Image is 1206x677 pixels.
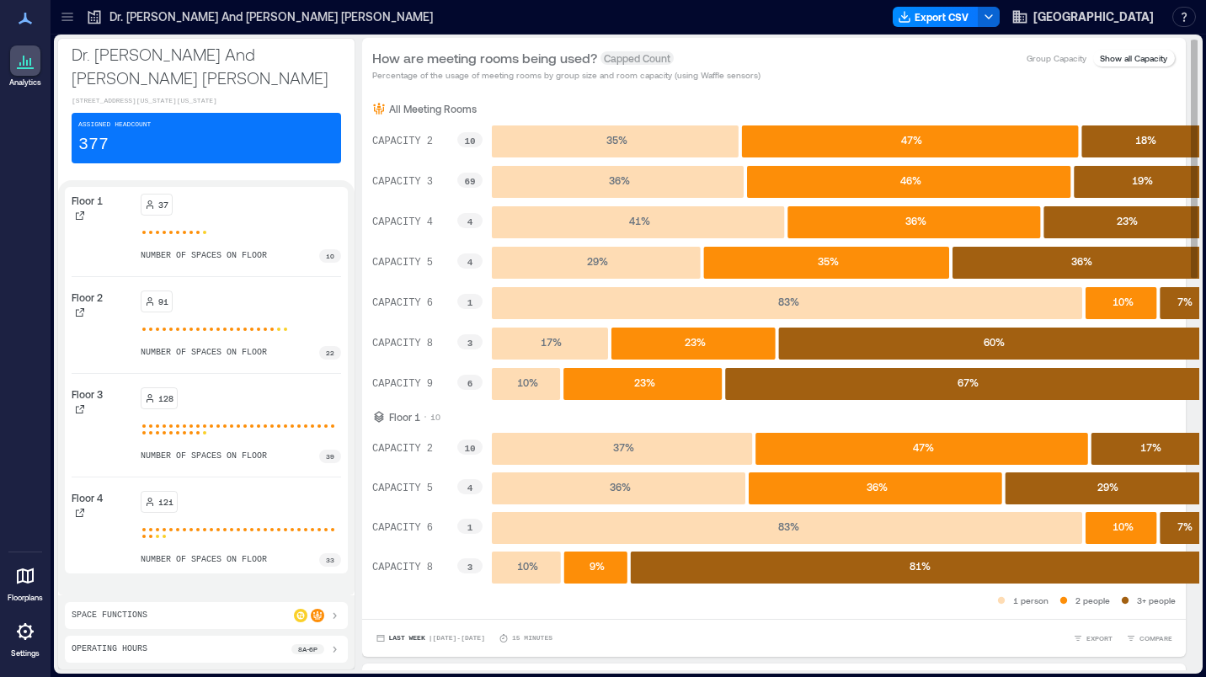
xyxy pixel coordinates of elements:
text: 35 % [606,134,627,146]
button: [GEOGRAPHIC_DATA] [1006,3,1159,30]
p: Operating Hours [72,642,147,656]
p: 128 [158,392,173,405]
text: CAPACITY 5 [372,482,433,494]
text: 17 % [1139,441,1161,453]
p: 39 [326,451,334,461]
p: Space Functions [72,609,147,622]
text: 10 % [1112,296,1133,307]
p: Floor 3 [72,387,103,401]
p: 91 [158,295,168,308]
text: 18 % [1135,134,1156,146]
text: 67 % [957,376,978,388]
a: Floorplans [3,556,48,608]
p: Floor 4 [72,491,103,504]
p: Assigned Headcount [78,120,151,130]
span: COMPARE [1139,633,1172,643]
p: Dr. [PERSON_NAME] And [PERSON_NAME] [PERSON_NAME] [109,8,433,25]
p: Percentage of the usage of meeting rooms by group size and room capacity (using Waffle sensors) [372,68,760,82]
a: Analytics [4,40,46,93]
span: [GEOGRAPHIC_DATA] [1033,8,1154,25]
text: 36 % [904,215,926,227]
span: Capped Count [600,51,674,65]
p: number of spaces on floor [141,346,267,360]
p: Floor 1 [389,410,420,424]
text: CAPACITY 3 [372,176,433,188]
text: 19 % [1131,174,1152,186]
p: 37 [158,198,168,211]
text: CAPACITY 2 [372,136,433,147]
p: Show all Capacity [1100,51,1167,65]
a: Settings [5,611,45,664]
text: CAPACITY 2 [372,443,433,455]
p: Floorplans [8,593,43,603]
text: 36 % [1070,255,1091,267]
button: EXPORT [1070,630,1116,647]
text: CAPACITY 6 [372,297,433,309]
p: All Meeting Rooms [389,102,477,115]
p: 8a - 6p [298,644,318,654]
text: 36 % [610,481,631,493]
text: 46 % [899,174,921,186]
text: 47 % [912,441,933,453]
text: 23 % [684,336,705,348]
text: 29 % [587,255,608,267]
p: 121 [158,495,173,509]
p: How are meeting rooms being used? [372,48,597,68]
button: Last Week |[DATE]-[DATE] [372,630,488,647]
p: 15 minutes [512,633,552,643]
text: 17 % [541,336,562,348]
text: 9 % [590,560,605,572]
button: COMPARE [1123,630,1176,647]
text: 7 % [1177,520,1193,532]
button: Export CSV [893,7,979,27]
text: 10 % [517,560,538,572]
p: Floor 1 [72,194,103,207]
text: 10 % [517,376,538,388]
text: 83 % [777,520,798,532]
p: number of spaces on floor [141,553,267,567]
p: number of spaces on floor [141,450,267,463]
text: 47 % [901,134,922,146]
text: 23 % [633,376,654,388]
span: EXPORT [1086,633,1113,643]
text: 23 % [1116,215,1137,227]
text: 7 % [1177,296,1193,307]
text: 35 % [817,255,838,267]
text: CAPACITY 4 [372,216,433,228]
p: 10 [430,410,440,424]
text: 37 % [613,441,634,453]
text: 36 % [866,481,887,493]
text: 83 % [777,296,798,307]
text: 60 % [984,336,1005,348]
text: CAPACITY 8 [372,562,433,573]
text: CAPACITY 8 [372,338,433,349]
p: [STREET_ADDRESS][US_STATE][US_STATE] [72,96,341,106]
p: 22 [326,348,334,358]
p: Dr. [PERSON_NAME] And [PERSON_NAME] [PERSON_NAME] [72,42,341,89]
p: Settings [11,648,40,658]
text: 41 % [629,215,650,227]
text: CAPACITY 5 [372,257,433,269]
p: 33 [326,555,334,565]
p: Analytics [9,77,41,88]
p: number of spaces on floor [141,249,267,263]
p: 377 [78,133,109,157]
text: CAPACITY 6 [372,522,433,534]
p: Group Capacity [1027,51,1086,65]
p: 10 [326,251,334,261]
text: CAPACITY 9 [372,378,433,390]
text: 36 % [609,174,630,186]
p: Floor 2 [72,291,103,304]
